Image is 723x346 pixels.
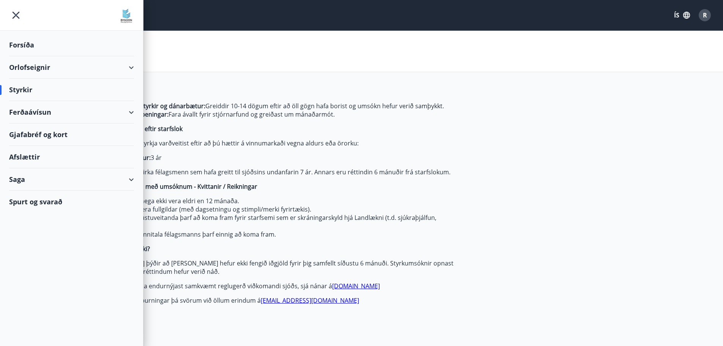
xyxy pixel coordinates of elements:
[9,146,134,168] div: Afslættir
[98,182,257,191] strong: Gögn / Fylgiskjöl með umsóknum - Kvittanir / Reikningar
[113,230,456,239] li: Nafn og kennitala félagsmanns þarf einnig að koma fram.
[9,79,134,101] div: Styrkir
[9,8,23,22] button: menu
[670,8,694,22] button: ÍS
[98,282,456,290] p: Réttindi til styrkja endurnýjast samkvæmt reglugerð viðkomandi sjóðs, sjá nánar á
[9,168,134,191] div: Saga
[332,282,380,290] a: [DOMAIN_NAME]
[9,56,134,79] div: Orlofseignir
[113,102,456,110] li: Greiddir 10-14 dögum eftir að öll gögn hafa borist og umsókn hefur verið samþykkt.
[9,34,134,56] div: Forsíða
[703,11,707,19] span: R
[9,123,134,146] div: Gjafabréf og kort
[98,139,456,147] p: Réttur þinn til styrkja varðveitist eftir að þú hættir á vinnumarkaði vegna aldurs eða örorku:
[9,101,134,123] div: Ferðaávísun
[113,205,456,213] li: Þurfa að vera fullgildar (með dagsetningu og stimpli/merki fyrirtækis).
[113,213,456,230] li: Nafn þjónustuveitanda þarf að koma fram fyrir starfsemi sem er skráningarskyld hjá Landlækni (t.d...
[9,191,134,213] div: Spurt og svarað
[696,6,714,24] button: R
[98,296,456,305] p: Ef þú ert með spurningar þá svörum við öllum erindum á
[113,153,456,162] li: 3 ár
[113,110,456,118] li: Fara ávallt fyrir stjórnarfund og greiðast um mánaðarmót.
[98,168,456,176] p: Þetta á við um virka félagsmenn sem hafa greitt til sjóðsins undanfarin 7 ár. Annars eru réttindi...
[98,125,183,133] strong: Réttur til styrkja eftir starfslok
[113,102,205,110] strong: Almennir styrkir og dánarbætur:
[98,259,456,276] p: [PERSON_NAME] þýðir að [PERSON_NAME] hefur ekki fengið iðgjöld fyrir þig samfellt síðustu 6 mánuð...
[113,197,456,205] li: Kvittanir mega ekki vera eldri en 12 mánaða.
[119,8,134,24] img: union_logo
[261,296,359,305] a: [EMAIL_ADDRESS][DOMAIN_NAME]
